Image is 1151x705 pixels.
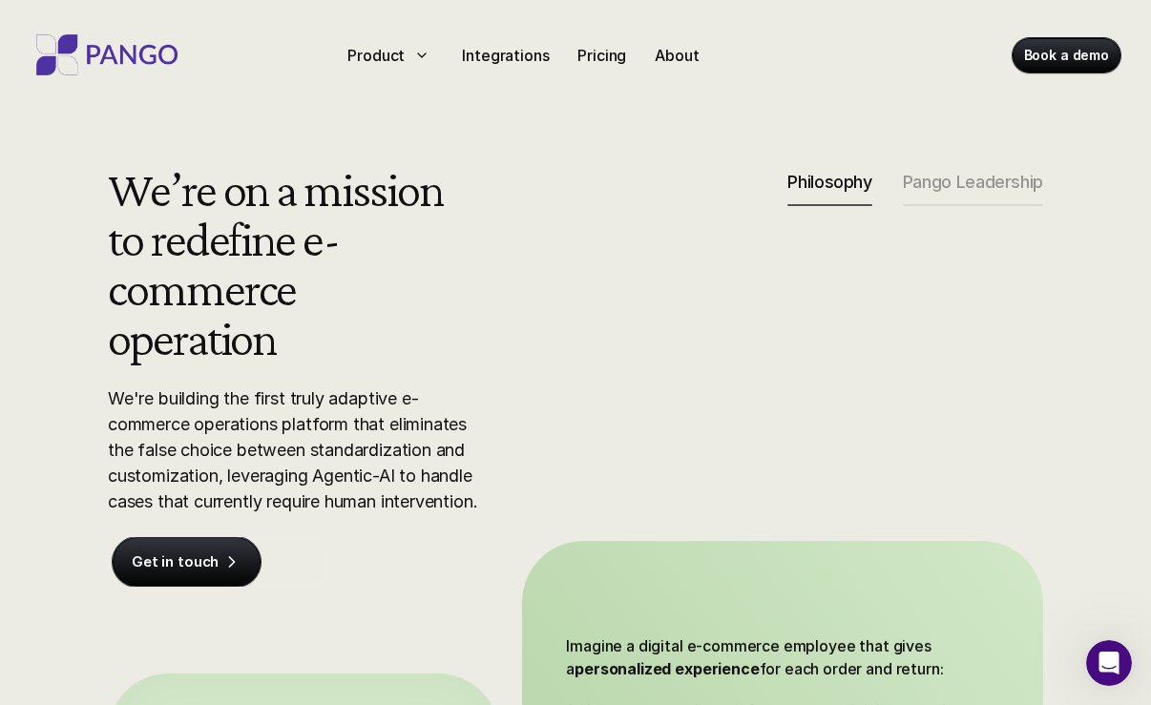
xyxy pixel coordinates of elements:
[647,40,706,71] a: About
[575,659,759,678] strong: personalized experience
[1024,46,1109,65] p: Book a demo
[566,634,957,680] p: Imagine a digital e-commerce employee that gives a for each order and return:
[113,537,261,587] a: Get in touch
[787,172,871,193] p: Philosophy
[108,385,490,514] p: We're building the first truly adaptive e-commerce operations platform that eliminates the false ...
[577,44,626,67] p: Pricing
[1086,640,1132,686] iframe: Intercom live chat
[108,164,454,363] h2: We’re on a mission to redefine e-commerce operation
[132,552,219,571] p: Get in touch
[655,44,699,67] p: About
[570,40,634,71] a: Pricing
[454,40,556,71] a: Integrations
[1013,38,1120,73] a: Book a demo
[347,44,405,67] p: Product
[903,172,1043,193] p: Pango Leadership
[462,44,549,67] p: Integrations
